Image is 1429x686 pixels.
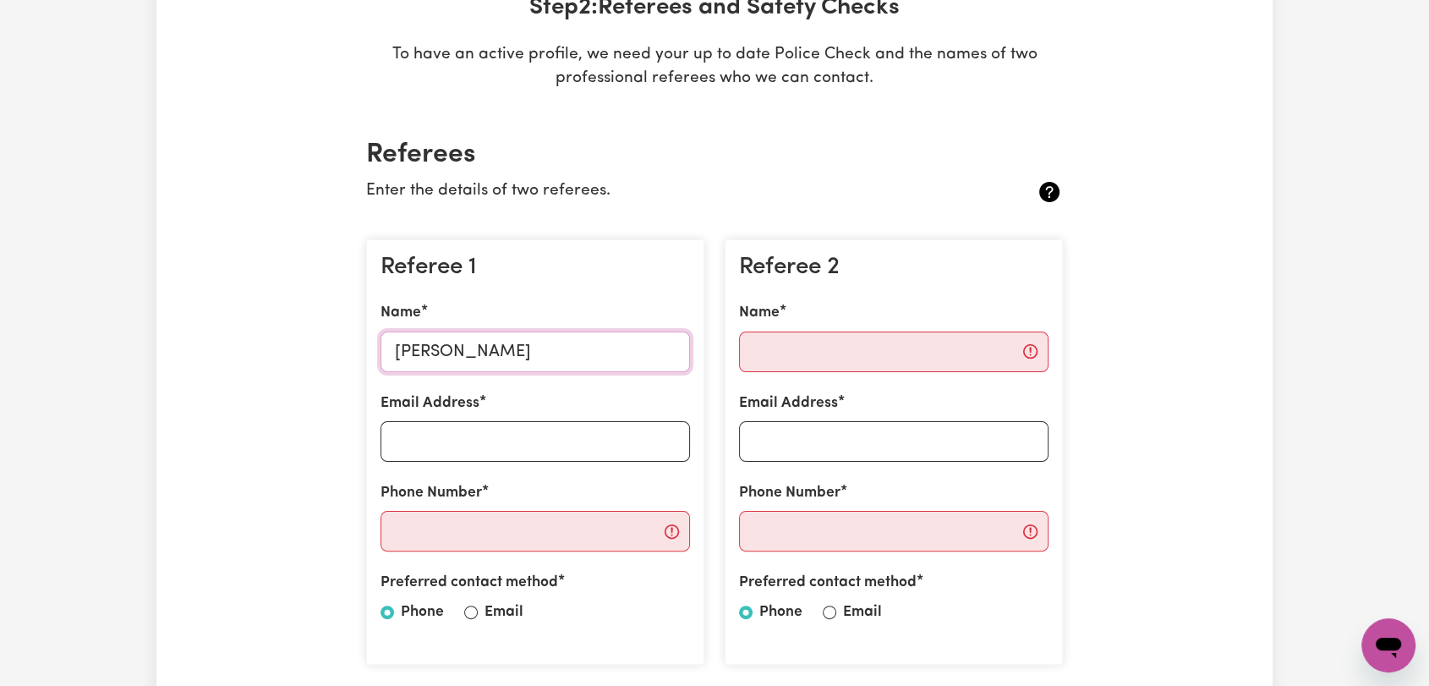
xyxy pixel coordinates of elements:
iframe: Button to launch messaging window [1361,618,1415,672]
label: Email [485,601,523,623]
p: Enter the details of two referees. [366,179,947,204]
label: Preferred contact method [739,572,917,594]
label: Email Address [381,392,479,414]
label: Phone Number [381,482,482,504]
h3: Referee 1 [381,254,690,283]
label: Phone Number [739,482,840,504]
label: Phone [401,601,444,623]
h2: Referees [366,139,1063,171]
h3: Referee 2 [739,254,1048,283]
label: Email [843,601,882,623]
p: To have an active profile, we need your up to date Police Check and the names of two professional... [353,43,1076,92]
label: Name [381,302,421,324]
label: Email Address [739,392,838,414]
label: Name [739,302,780,324]
label: Phone [759,601,802,623]
label: Preferred contact method [381,572,558,594]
